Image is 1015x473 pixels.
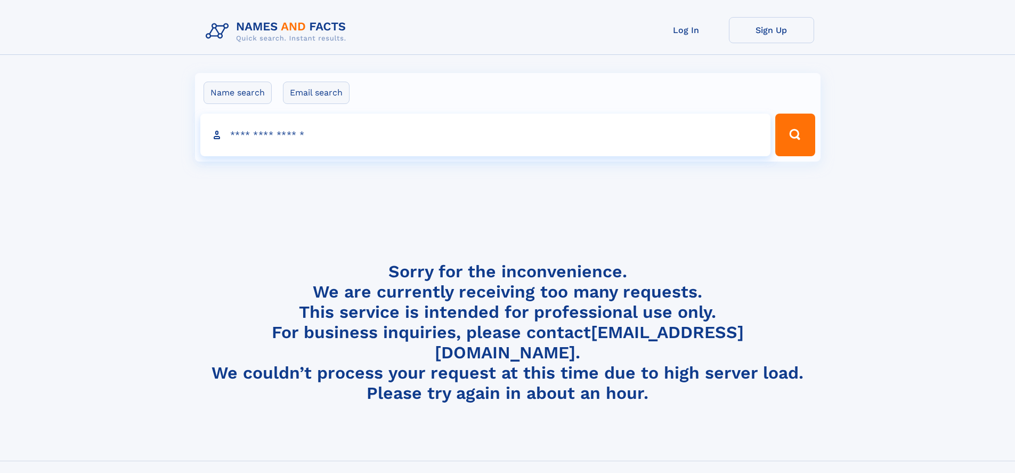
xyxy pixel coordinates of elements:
[283,82,350,104] label: Email search
[729,17,814,43] a: Sign Up
[201,17,355,46] img: Logo Names and Facts
[201,261,814,404] h4: Sorry for the inconvenience. We are currently receiving too many requests. This service is intend...
[775,114,815,156] button: Search Button
[644,17,729,43] a: Log In
[200,114,771,156] input: search input
[435,322,744,363] a: [EMAIL_ADDRESS][DOMAIN_NAME]
[204,82,272,104] label: Name search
